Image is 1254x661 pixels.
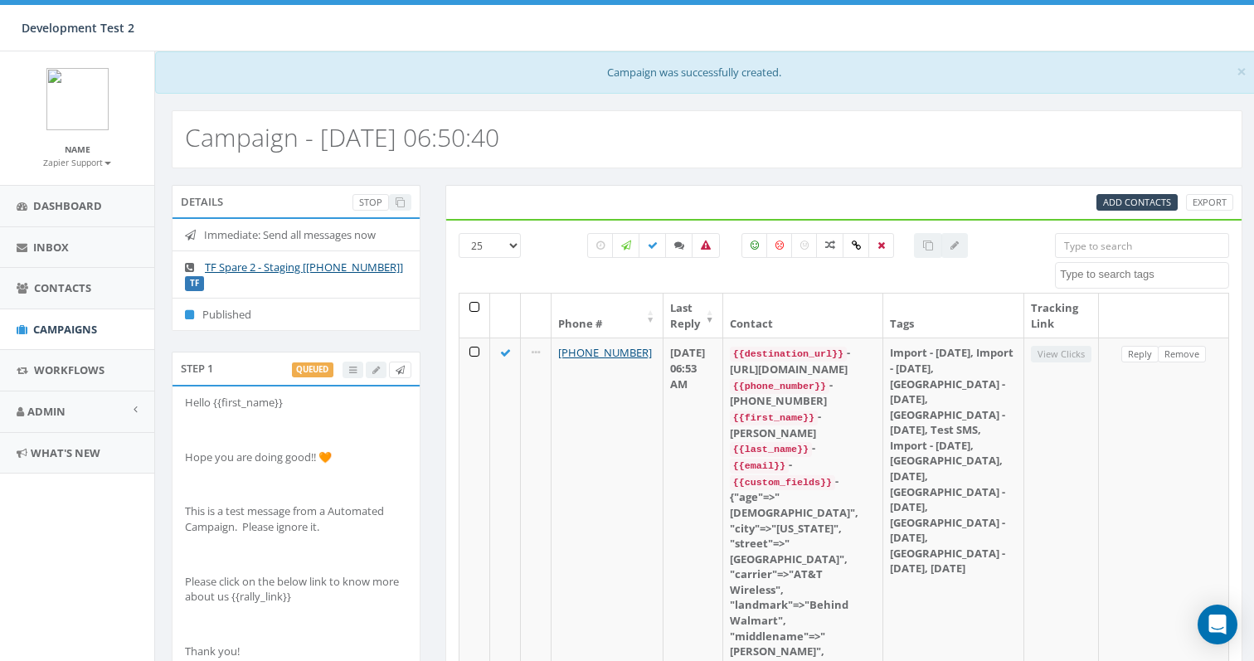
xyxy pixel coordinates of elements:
[1158,346,1206,363] a: Remove
[665,233,693,258] label: Replied
[730,475,835,490] code: {{custom_fields}}
[1096,194,1178,211] a: Add Contacts
[185,276,204,291] label: TF
[552,294,663,338] th: Phone #: activate to sort column ascending
[46,68,109,130] img: logo.png
[730,459,789,474] code: {{email}}
[730,347,847,362] code: {{destination_url}}
[1055,233,1229,258] input: Type to search
[172,352,420,385] div: Step 1
[352,194,389,211] a: Stop
[173,298,420,331] li: Published
[816,233,844,258] label: Mixed
[791,233,818,258] label: Neutral
[185,395,407,411] p: Hello {{first_name}}
[730,377,876,409] div: - [PHONE_NUMBER]
[185,124,499,151] h2: Campaign - [DATE] 06:50:40
[1198,605,1237,644] div: Open Intercom Messenger
[1103,196,1171,208] span: CSV files only
[639,233,667,258] label: Delivered
[1121,346,1159,363] a: Reply
[31,445,100,460] span: What's New
[730,440,876,457] div: -
[173,219,420,251] li: Immediate: Send all messages now
[205,260,403,275] a: TF Spare 2 - Staging [[PHONE_NUMBER]]
[292,362,334,377] label: queued
[34,280,91,295] span: Contacts
[396,363,405,376] span: Send Test Message
[185,574,407,605] p: Please click on the below link to know more about us {{rally_link}}
[33,322,97,337] span: Campaigns
[185,230,204,241] i: Immediate: Send all messages now
[185,503,407,534] p: This is a test message from a Automated Campaign. Please ignore it.
[741,233,768,258] label: Positive
[663,294,723,338] th: Last Reply: activate to sort column ascending
[766,233,793,258] label: Negative
[172,185,420,218] div: Details
[185,309,202,320] i: Published
[730,457,876,474] div: -
[65,143,90,155] small: Name
[43,157,111,168] small: Zapier Support
[723,294,883,338] th: Contact
[730,409,876,440] div: - [PERSON_NAME]
[33,240,69,255] span: Inbox
[692,233,720,258] label: Bounced
[33,198,102,213] span: Dashboard
[1024,294,1099,338] th: Tracking Link
[843,233,870,258] label: Link Clicked
[612,233,640,258] label: Sending
[730,345,876,377] div: - [URL][DOMAIN_NAME]
[883,294,1024,338] th: Tags
[1186,194,1233,211] a: Export
[185,644,407,659] p: Thank you!
[1103,196,1171,208] span: Add Contacts
[22,20,134,36] span: Development Test 2
[1060,267,1228,282] textarea: Search
[730,442,812,457] code: {{last_name}}
[730,411,818,425] code: {{first_name}}
[1237,60,1247,83] span: ×
[868,233,894,258] label: Removed
[1237,63,1247,80] button: Close
[27,404,66,419] span: Admin
[587,233,614,258] label: Pending
[558,345,652,360] a: [PHONE_NUMBER]
[34,362,104,377] span: Workflows
[185,450,407,465] p: Hope you are doing good!! 🧡
[730,379,829,394] code: {{phone_number}}
[43,154,111,169] a: Zapier Support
